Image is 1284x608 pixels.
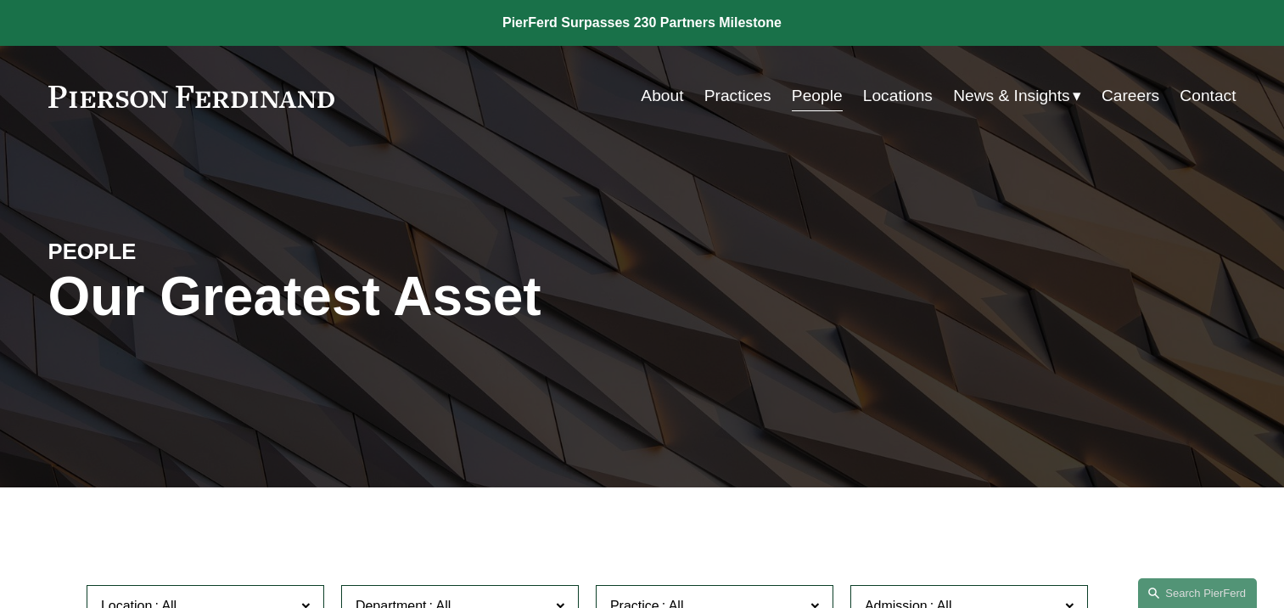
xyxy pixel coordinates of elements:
a: Contact [1180,80,1236,112]
a: Search this site [1138,578,1257,608]
a: About [641,80,683,112]
a: People [792,80,843,112]
a: folder dropdown [953,80,1081,112]
a: Practices [704,80,771,112]
a: Careers [1102,80,1159,112]
h4: PEOPLE [48,238,345,265]
a: Locations [863,80,933,112]
span: News & Insights [953,82,1070,111]
h1: Our Greatest Asset [48,266,840,328]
